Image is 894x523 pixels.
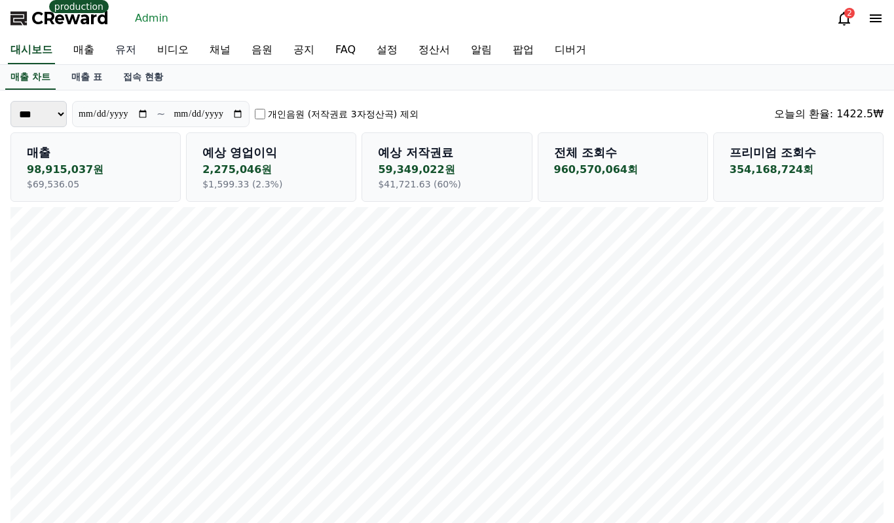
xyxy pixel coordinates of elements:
[109,436,147,446] span: Messages
[202,144,340,162] p: 예상 영업이익
[378,162,515,178] p: 59,349,022원
[202,178,340,191] p: $1,599.33 (2.3%)
[10,8,109,29] a: CReward
[774,106,884,122] div: 오늘의 환율: 1422.5₩
[157,106,165,122] p: ~
[268,107,418,121] label: 개인음원 (저작권료 3자정산곡) 제외
[169,416,251,448] a: Settings
[86,416,169,448] a: Messages
[730,144,867,162] p: 프리미엄 조회수
[5,65,56,90] a: 매출 차트
[4,416,86,448] a: Home
[31,8,109,29] span: CReward
[836,10,852,26] a: 2
[27,144,164,162] p: 매출
[241,37,283,64] a: 음원
[325,37,366,64] a: FAQ
[8,37,55,64] a: 대시보드
[113,65,174,90] a: 접속 현황
[544,37,597,64] a: 디버거
[378,178,515,191] p: $41,721.63 (60%)
[408,37,460,64] a: 정산서
[27,178,164,191] p: $69,536.05
[199,37,241,64] a: 채널
[63,37,105,64] a: 매출
[730,162,867,178] p: 354,168,724회
[283,37,325,64] a: 공지
[460,37,502,64] a: 알림
[194,435,226,446] span: Settings
[130,8,174,29] a: Admin
[27,162,164,178] p: 98,915,037원
[844,8,855,18] div: 2
[61,65,113,90] a: 매출 표
[554,162,692,178] p: 960,570,064회
[147,37,199,64] a: 비디오
[502,37,544,64] a: 팝업
[554,144,692,162] p: 전체 조회수
[33,435,56,446] span: Home
[366,37,408,64] a: 설정
[105,37,147,64] a: 유저
[378,144,515,162] p: 예상 저작권료
[202,162,340,178] p: 2,275,046원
